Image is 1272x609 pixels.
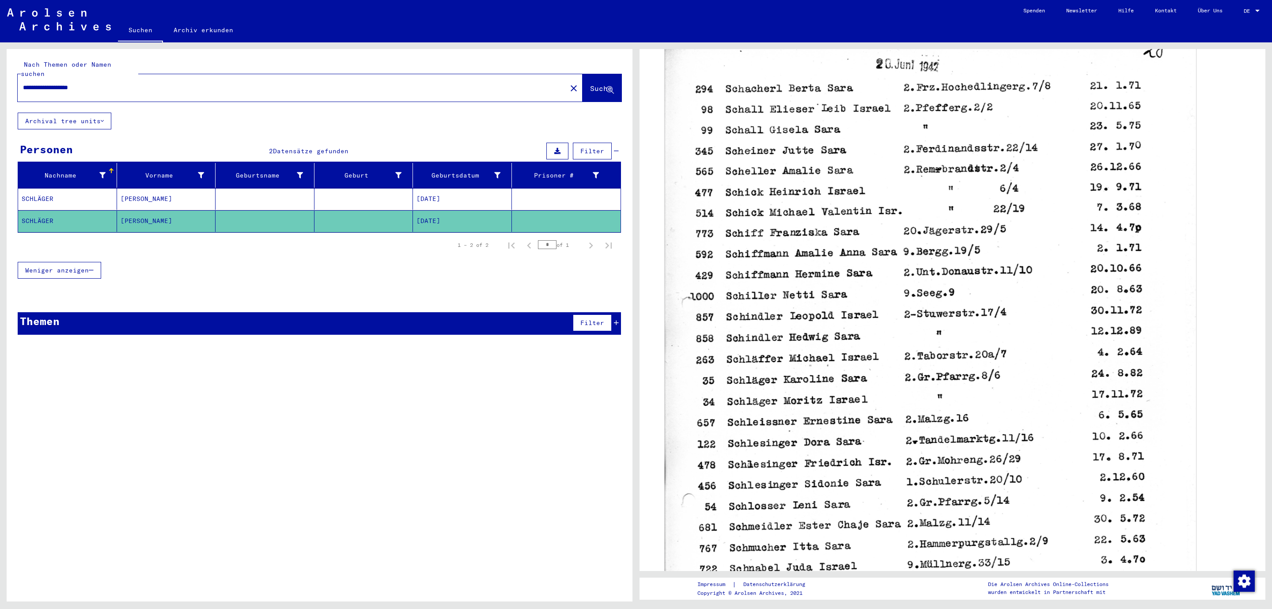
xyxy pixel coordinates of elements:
[988,588,1109,596] p: wurden entwickelt in Partnerschaft mit
[18,262,101,279] button: Weniger anzeigen
[18,163,117,188] mat-header-cell: Nachname
[117,210,216,232] mat-cell: [PERSON_NAME]
[697,589,816,597] p: Copyright © Arolsen Archives, 2021
[416,171,500,180] div: Geburtsdatum
[590,84,612,93] span: Suche
[1210,577,1243,599] img: yv_logo.png
[580,319,604,327] span: Filter
[600,236,617,254] button: Last page
[413,188,512,210] mat-cell: [DATE]
[25,266,89,274] span: Weniger anzeigen
[21,61,111,78] mat-label: Nach Themen oder Namen suchen
[18,210,117,232] mat-cell: SCHLÄGER
[413,163,512,188] mat-header-cell: Geburtsdatum
[515,168,610,182] div: Prisoner #
[7,8,111,30] img: Arolsen_neg.svg
[18,113,111,129] button: Archival tree units
[22,168,117,182] div: Nachname
[121,168,216,182] div: Vorname
[314,163,413,188] mat-header-cell: Geburt‏
[416,168,511,182] div: Geburtsdatum
[573,314,612,331] button: Filter
[219,171,303,180] div: Geburtsname
[1233,570,1254,591] div: Zustimmung ändern
[318,171,402,180] div: Geburt‏
[582,236,600,254] button: Next page
[163,19,244,41] a: Archiv erkunden
[538,241,582,249] div: of 1
[503,236,520,254] button: First page
[216,163,314,188] mat-header-cell: Geburtsname
[568,83,579,94] mat-icon: close
[18,188,117,210] mat-cell: SCHLÄGER
[573,143,612,159] button: Filter
[520,236,538,254] button: Previous page
[117,188,216,210] mat-cell: [PERSON_NAME]
[697,580,732,589] a: Impressum
[219,168,314,182] div: Geburtsname
[515,171,599,180] div: Prisoner #
[1244,8,1253,14] span: DE
[22,171,106,180] div: Nachname
[121,171,204,180] div: Vorname
[117,163,216,188] mat-header-cell: Vorname
[118,19,163,42] a: Suchen
[413,210,512,232] mat-cell: [DATE]
[273,147,348,155] span: Datensätze gefunden
[318,168,413,182] div: Geburt‏
[583,74,621,102] button: Suche
[1234,571,1255,592] img: Zustimmung ändern
[736,580,816,589] a: Datenschutzerklärung
[458,241,488,249] div: 1 – 2 of 2
[565,79,583,97] button: Clear
[269,147,273,155] span: 2
[20,141,73,157] div: Personen
[697,580,816,589] div: |
[20,313,60,329] div: Themen
[580,147,604,155] span: Filter
[512,163,621,188] mat-header-cell: Prisoner #
[988,580,1109,588] p: Die Arolsen Archives Online-Collections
